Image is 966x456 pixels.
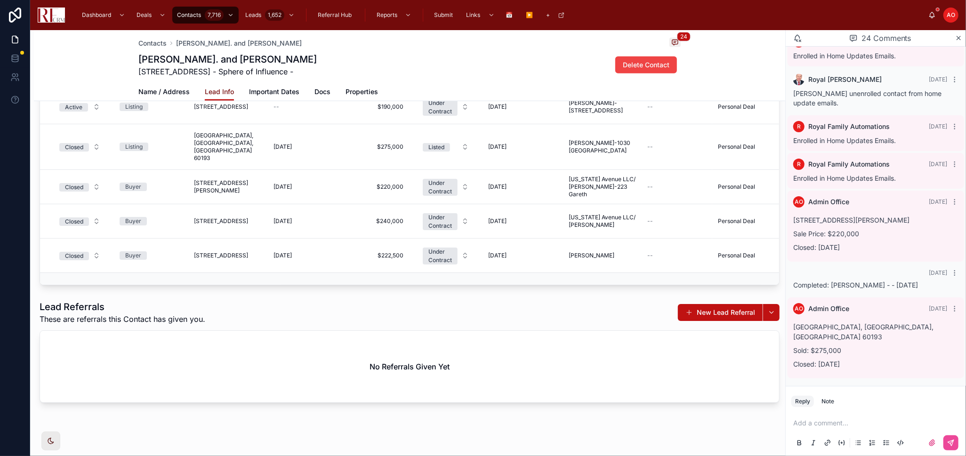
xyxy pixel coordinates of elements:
[718,103,755,111] span: Personal Deal
[40,300,205,313] h1: Lead Referrals
[138,39,167,48] a: Contacts
[125,103,143,111] div: Listing
[488,217,507,225] span: [DATE]
[205,83,234,101] a: Lead Info
[249,83,299,102] a: Important Dates
[647,217,653,225] span: --
[542,7,570,24] a: +
[176,39,302,48] a: [PERSON_NAME]. and [PERSON_NAME]
[52,178,108,195] button: Select Button
[793,52,896,60] span: Enrolled in Home Updates Emails.
[274,103,279,111] span: --
[245,11,261,19] span: Leads
[415,243,476,268] button: Select Button
[647,103,653,111] span: --
[177,11,201,19] span: Contacts
[506,11,513,19] span: 📅
[569,99,636,114] span: [PERSON_NAME]-[STREET_ADDRESS]
[647,143,653,151] span: --
[132,7,170,24] a: Deals
[194,252,248,259] span: [STREET_ADDRESS]
[569,252,614,259] span: [PERSON_NAME]
[808,304,849,313] span: Admin Office
[569,214,636,229] span: [US_STATE] Avenue LLC/ [PERSON_NAME]
[947,11,955,19] span: AO
[929,123,947,130] span: [DATE]
[793,359,958,369] p: Closed: [DATE]
[137,11,152,19] span: Deals
[82,11,111,19] span: Dashboard
[318,11,352,19] span: Referral Hub
[415,94,476,120] button: Select Button
[125,143,143,151] div: Listing
[718,252,755,259] span: Personal Deal
[718,143,755,151] span: Personal Deal
[435,11,453,19] span: Submit
[344,252,403,259] span: $222,500
[428,213,452,230] div: Under Contract
[808,122,890,131] span: Royal Family Automations
[793,215,958,225] p: [STREET_ADDRESS][PERSON_NAME]
[428,248,452,264] div: Under Contract
[467,11,481,19] span: Links
[344,183,403,191] span: $220,000
[241,7,299,24] a: Leads1,652
[795,198,803,206] span: AO
[647,183,653,191] span: --
[205,9,224,21] div: 7,716
[274,252,292,259] span: [DATE]
[370,361,450,372] h2: No Referrals Given Yet
[547,11,550,19] span: +
[415,138,476,155] button: Select Button
[793,89,942,107] span: [PERSON_NAME] unenrolled contact from home update emails.
[52,213,108,230] button: Select Button
[138,87,190,96] span: Name / Address
[415,208,476,234] button: Select Button
[929,76,947,83] span: [DATE]
[647,252,653,259] span: --
[52,247,108,264] button: Select Button
[488,183,507,191] span: [DATE]
[346,87,378,96] span: Properties
[793,242,958,252] p: Closed: [DATE]
[929,198,947,205] span: [DATE]
[821,398,834,405] div: Note
[808,197,849,207] span: Admin Office
[415,174,476,200] button: Select Button
[428,99,452,116] div: Under Contract
[249,87,299,96] span: Important Dates
[793,281,918,289] span: Completed: [PERSON_NAME] - - [DATE]
[795,305,803,312] span: AO
[791,396,814,407] button: Reply
[793,229,958,239] p: Sale Price: $220,000
[488,252,507,259] span: [DATE]
[52,98,108,115] button: Select Button
[372,7,416,24] a: Reports
[314,83,330,102] a: Docs
[40,313,205,325] span: These are referrals this Contact has given you.
[194,179,258,194] span: [STREET_ADDRESS][PERSON_NAME]
[718,183,755,191] span: Personal Deal
[522,7,540,24] a: ▶️
[274,217,292,225] span: [DATE]
[344,143,403,151] span: $275,000
[808,160,890,169] span: Royal Family Automations
[501,7,520,24] a: 📅
[488,143,507,151] span: [DATE]
[344,103,403,111] span: $190,000
[428,179,452,196] div: Under Contract
[797,160,801,168] span: R
[194,132,258,162] span: [GEOGRAPHIC_DATA], [GEOGRAPHIC_DATA], [GEOGRAPHIC_DATA] 60193
[65,103,82,112] div: Active
[678,304,763,321] button: New Lead Referral
[65,143,83,152] div: Closed
[314,87,330,96] span: Docs
[462,7,499,24] a: Links
[615,56,677,73] button: Delete Contact
[526,11,533,19] span: ▶️
[377,11,397,19] span: Reports
[861,32,911,44] span: 24 Comments
[793,174,896,182] span: Enrolled in Home Updates Emails.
